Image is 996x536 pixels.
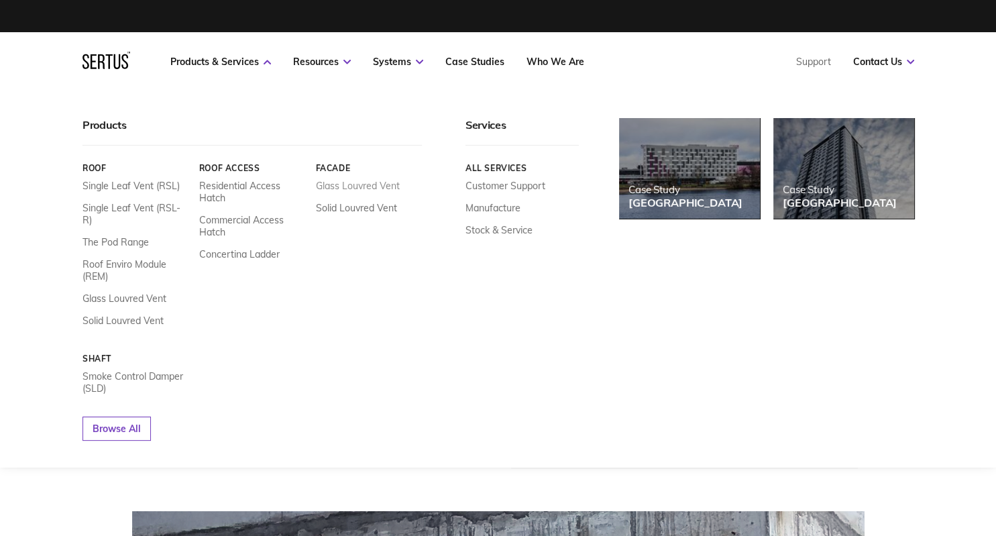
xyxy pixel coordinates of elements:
[199,163,305,173] a: Roof Access
[315,163,422,173] a: Facade
[783,196,897,209] div: [GEOGRAPHIC_DATA]
[465,180,545,192] a: Customer Support
[293,56,351,68] a: Resources
[628,183,742,196] div: Case Study
[853,56,914,68] a: Contact Us
[199,180,305,204] a: Residential Access Hatch
[373,56,423,68] a: Systems
[465,202,520,214] a: Manufacture
[82,202,189,226] a: Single Leaf Vent (RSL-R)
[315,180,399,192] a: Glass Louvred Vent
[796,56,831,68] a: Support
[619,118,760,219] a: Case Study[GEOGRAPHIC_DATA]
[82,370,189,394] a: Smoke Control Damper (SLD)
[628,196,742,209] div: [GEOGRAPHIC_DATA]
[199,214,305,238] a: Commercial Access Hatch
[82,417,151,441] a: Browse All
[465,118,579,146] div: Services
[199,248,279,260] a: Concertina Ladder
[82,180,180,192] a: Single Leaf Vent (RSL)
[773,118,914,219] a: Case Study[GEOGRAPHIC_DATA]
[82,258,189,282] a: Roof Enviro Module (REM)
[82,118,422,146] div: Products
[929,472,996,536] iframe: Chat Widget
[82,163,189,173] a: Roof
[82,236,149,248] a: The Pod Range
[82,292,166,305] a: Glass Louvred Vent
[527,56,584,68] a: Who We Are
[783,183,897,196] div: Case Study
[82,354,189,364] a: Shaft
[170,56,271,68] a: Products & Services
[315,202,396,214] a: Solid Louvred Vent
[465,224,533,236] a: Stock & Service
[445,56,504,68] a: Case Studies
[82,315,164,327] a: Solid Louvred Vent
[465,163,579,173] a: All services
